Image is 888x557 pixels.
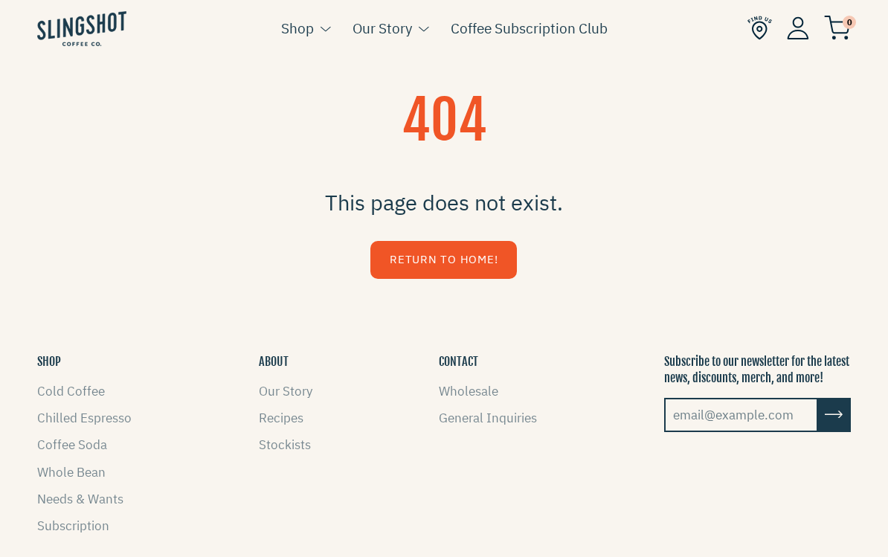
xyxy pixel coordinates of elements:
[259,383,312,399] a: Our Story
[370,241,517,279] a: Return to Home!
[37,437,107,453] a: Coffee Soda
[259,353,289,370] button: ABOUT
[37,491,123,507] a: Needs & Wants
[281,17,314,39] a: Shop
[824,19,851,37] a: 0
[824,16,851,40] img: cart
[353,17,412,39] a: Our Story
[747,16,772,40] img: Find Us
[787,16,809,39] img: Account
[439,383,498,399] a: Wholesale
[37,464,106,480] a: Whole Bean
[37,410,132,426] a: Chilled Espresso
[259,437,311,453] a: Stockists
[259,410,303,426] a: Recipes
[37,518,109,534] a: Subscription
[664,398,818,432] input: email@example.com
[37,353,61,370] button: SHOP
[843,16,856,29] span: 0
[439,410,537,426] a: General Inquiries
[664,353,851,387] p: Subscribe to our newsletter for the latest news, discounts, merch, and more!
[451,17,608,39] a: Coffee Subscription Club
[37,383,105,399] a: Cold Coffee
[439,353,478,370] button: CONTACT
